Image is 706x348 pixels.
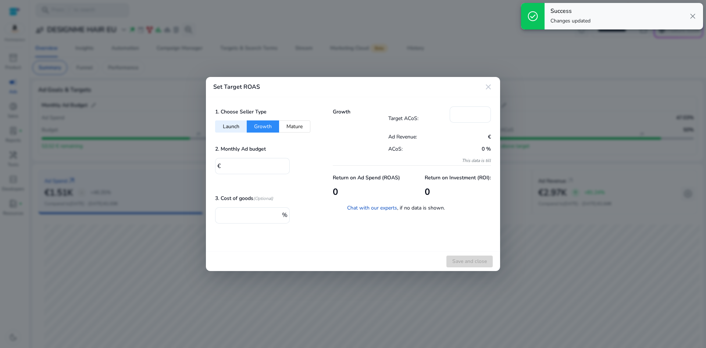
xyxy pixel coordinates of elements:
[388,145,440,153] p: ACoS:
[688,12,697,21] span: close
[388,133,440,141] p: Ad Revenue:
[527,10,539,22] span: check_circle
[217,162,221,170] span: €
[215,146,266,152] h5: 2. Monthly Ad budget
[279,120,310,133] button: Mature
[215,120,247,133] button: Launch
[425,187,491,197] h3: 0
[333,174,400,182] p: Return on Ad Spend (ROAS)
[425,174,491,182] p: Return on Investment (ROI):
[215,109,267,115] h5: 1. Choose Seller Type
[388,115,450,122] p: Target ACoS:
[550,8,591,15] h4: Success
[282,211,288,219] span: %
[333,187,400,197] h3: 0
[333,204,459,212] p: , if no data is shown.
[213,84,260,91] h4: Set Target ROAS
[388,158,491,164] p: This data is till
[347,204,397,211] a: Chat with our experts
[215,196,273,202] h5: 3. Cost of goods
[253,196,273,201] i: (Optional)
[439,133,491,141] p: €
[247,120,279,133] button: Growth
[333,109,388,115] h5: Growth
[550,17,591,25] p: Changes updated
[484,82,493,91] mat-icon: close
[439,145,491,153] p: 0 %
